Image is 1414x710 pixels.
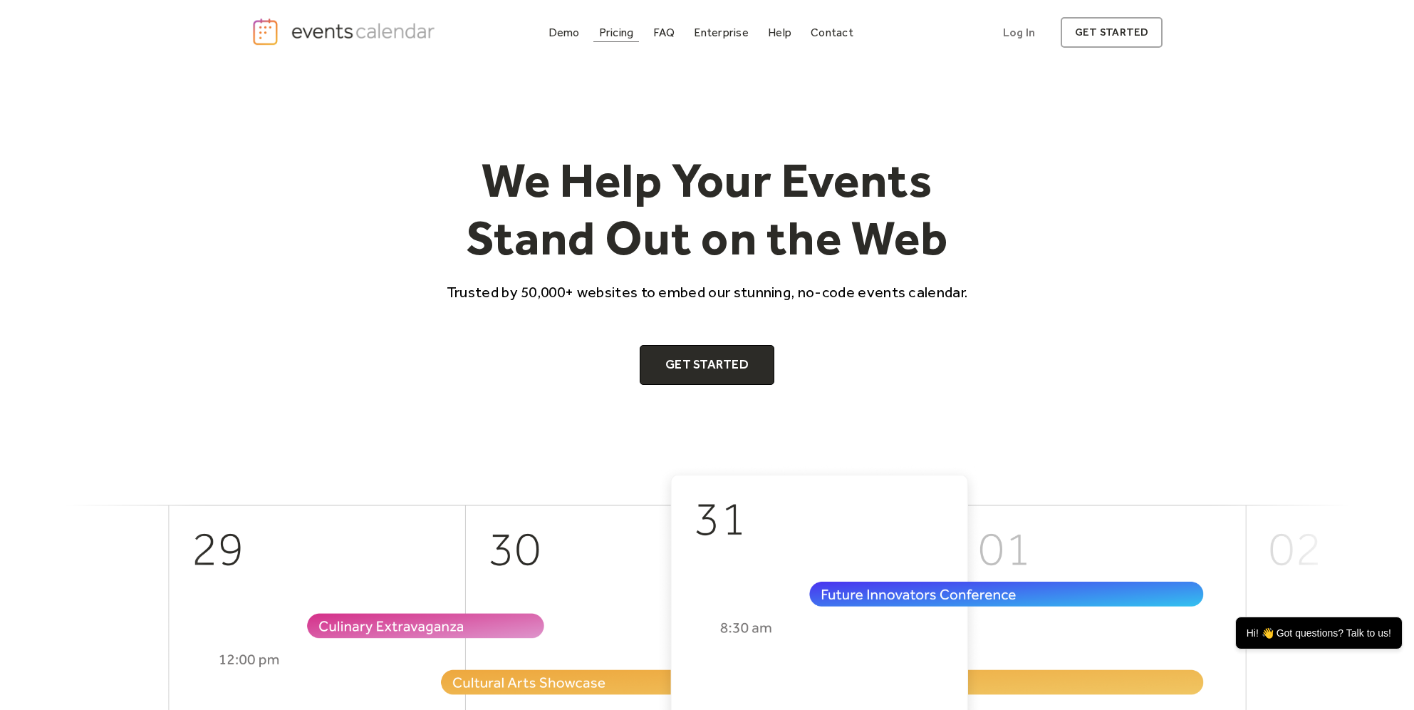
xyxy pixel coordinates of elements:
a: get started [1061,17,1163,48]
a: home [251,17,440,46]
a: Log In [989,17,1049,48]
div: Enterprise [694,29,748,36]
a: FAQ [648,23,681,42]
a: Get Started [640,345,774,385]
a: Enterprise [688,23,754,42]
a: Contact [805,23,859,42]
a: Demo [543,23,586,42]
div: FAQ [653,29,675,36]
h1: We Help Your Events Stand Out on the Web [434,151,981,267]
div: Contact [811,29,853,36]
div: Pricing [599,29,634,36]
div: Help [768,29,791,36]
p: Trusted by 50,000+ websites to embed our stunning, no-code events calendar. [434,282,981,302]
a: Pricing [593,23,640,42]
div: Demo [549,29,580,36]
a: Help [762,23,797,42]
